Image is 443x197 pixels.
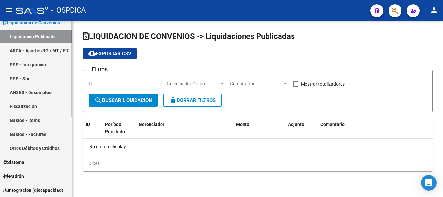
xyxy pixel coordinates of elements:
span: Adjunto [288,122,304,127]
mat-icon: search [94,96,102,104]
span: Liquidación de Convenios [3,19,60,26]
datatable-header-cell: Comentario [318,117,433,146]
datatable-header-cell: ID [83,117,102,146]
mat-icon: menu [5,6,13,14]
datatable-header-cell: Monto [233,117,285,146]
h3: Filtros [89,65,111,74]
span: Gerenciador [139,122,164,127]
datatable-header-cell: Adjunto [285,117,318,146]
button: Exportar CSV [83,48,137,59]
div: 0 total [83,155,433,171]
span: Gerenciador Grupo [167,81,219,87]
span: Monto [236,122,249,127]
button: Buscar Liquidacion [89,94,158,107]
span: - OSPDICA [51,3,86,18]
mat-icon: person [430,6,438,14]
span: Borrar Filtros [169,97,216,103]
span: Período Percibido [105,122,125,134]
span: Integración (discapacidad) [3,187,63,194]
span: Padrón [3,173,24,180]
span: Comentario [320,122,345,127]
button: Borrar Filtros [163,94,221,107]
span: Mostrar totalizadores [301,80,345,88]
mat-icon: cloud_download [88,49,96,57]
span: Sistema [3,159,24,166]
div: No data to display [83,139,433,155]
datatable-header-cell: Gerenciador [136,117,233,146]
span: Gerenciador [230,81,282,87]
span: LIQUIDACION DE CONVENIOS -> Liquidaciones Publicadas [83,32,295,41]
div: Open Intercom Messenger [421,175,437,191]
span: Buscar Liquidacion [94,97,152,103]
mat-icon: delete [169,96,177,104]
datatable-header-cell: Período Percibido [102,117,127,146]
span: Exportar CSV [88,51,131,56]
span: ID [86,122,90,127]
